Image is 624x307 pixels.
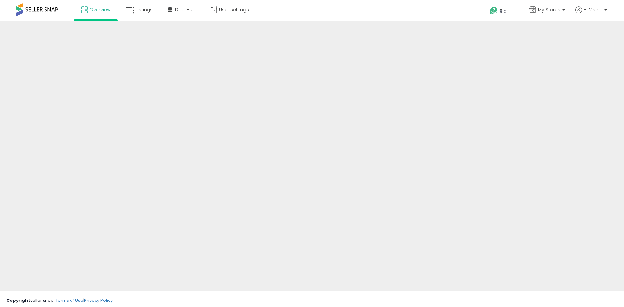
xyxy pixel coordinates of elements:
span: Overview [89,6,110,13]
span: DataHub [175,6,196,13]
span: Help [498,8,506,14]
span: My Stores [538,6,560,13]
i: Get Help [489,6,498,15]
span: Listings [136,6,153,13]
a: Hi Vishal [575,6,607,21]
a: Help [485,2,519,21]
span: Hi Vishal [584,6,603,13]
